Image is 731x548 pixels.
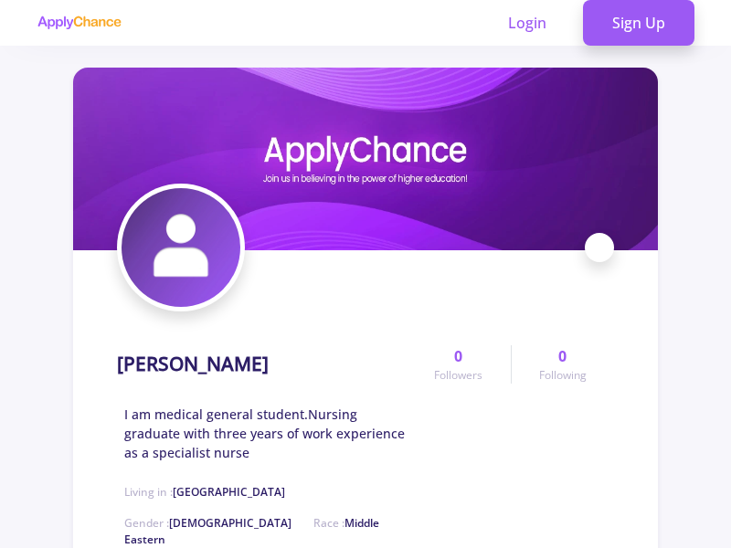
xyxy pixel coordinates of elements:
span: Living in : [124,484,285,500]
span: [GEOGRAPHIC_DATA] [173,484,285,500]
span: Following [539,367,587,384]
img: Nafise Mojiri cover image [73,68,658,250]
span: [DEMOGRAPHIC_DATA] [169,515,291,531]
img: applychance logo text only [37,16,122,30]
span: Followers [434,367,482,384]
span: I am medical general student.Nursing graduate with three years of work experience as a specialist... [124,405,407,462]
span: Race : [124,515,379,547]
span: Middle Eastern [124,515,379,547]
span: 0 [454,345,462,367]
h1: [PERSON_NAME] [117,353,269,375]
span: 0 [558,345,567,367]
img: Nafise Mojiri avatar [122,188,240,307]
span: Gender : [124,515,291,531]
a: 0Following [511,345,614,384]
a: 0Followers [407,345,510,384]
